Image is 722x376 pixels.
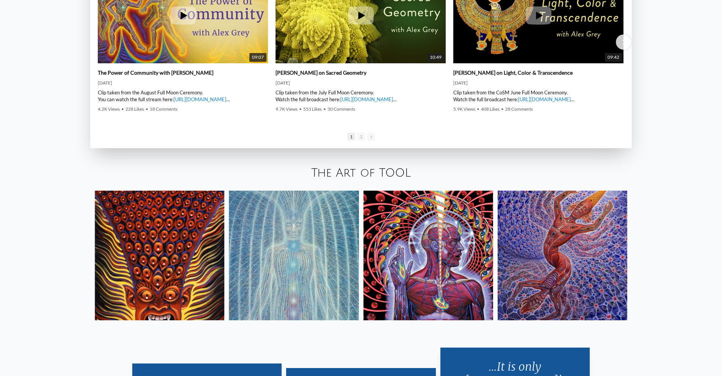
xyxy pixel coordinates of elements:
[453,69,573,76] a: [PERSON_NAME] on Light, Color & Transcendence
[481,106,500,112] span: 408 Likes
[348,133,355,141] span: 1
[311,167,411,179] a: The Art of TOOL
[427,53,444,62] span: 10:49
[327,106,355,112] span: 30 Comments
[249,53,266,62] span: 09:07
[125,106,144,112] span: 228 Likes
[340,96,393,102] a: [URL][DOMAIN_NAME]
[501,106,504,112] span: •
[276,106,298,112] span: 9.7K Views
[121,106,124,112] span: •
[98,69,213,76] a: The Power of Community with [PERSON_NAME]
[477,106,479,112] span: •
[357,133,365,141] span: 2
[453,80,623,86] div: [DATE]
[98,106,120,112] span: 4.2K Views
[453,89,623,103] div: Clip taken from the CoSM June Full Moon Ceremony. Watch the full broadcast here: | [PERSON_NAME] ...
[98,89,268,103] div: Clip taken from the August Full Moon Ceremony. You can watch the full stream here: | [PERSON_NAME...
[303,106,322,112] span: 553 Likes
[150,106,177,112] span: 18 Comments
[174,96,226,102] a: [URL][DOMAIN_NAME]
[146,106,148,112] span: •
[98,80,268,86] div: [DATE]
[299,106,302,112] span: •
[323,106,326,112] span: •
[605,53,622,62] span: 09:42
[518,96,571,102] a: [URL][DOMAIN_NAME]
[453,106,475,112] span: 5.9K Views
[276,80,446,86] div: [DATE]
[276,69,366,76] a: [PERSON_NAME] on Sacred Geometry
[276,89,446,103] div: Clip taken from the July Full Moon Ceremony. Watch the full broadcast here: | [PERSON_NAME] | ► W...
[505,106,533,112] span: 28 Comments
